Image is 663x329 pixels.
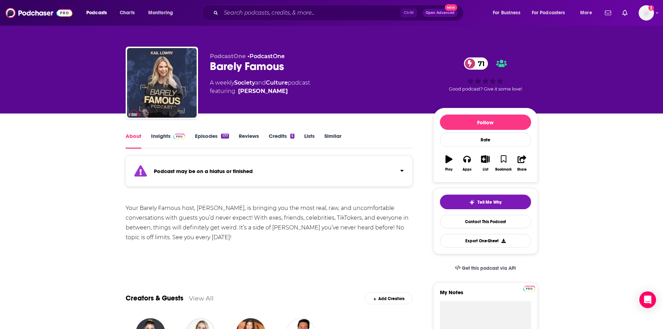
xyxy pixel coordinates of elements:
a: Credits5 [269,133,294,149]
a: PodcastOne [250,53,285,60]
a: Pro website [523,285,535,291]
a: Culture [266,79,288,86]
div: Add Creators [365,292,412,304]
span: Tell Me Why [477,199,502,205]
div: Share [517,167,527,172]
a: Similar [324,133,341,149]
a: Show notifications dropdown [619,7,630,19]
button: Share [513,151,531,176]
a: Society [234,79,255,86]
a: Lists [304,133,315,149]
div: 177 [221,134,229,139]
span: and [255,79,266,86]
a: InsightsPodchaser Pro [151,133,186,149]
a: Kail Lowry [238,87,288,95]
span: For Podcasters [532,8,565,18]
img: Podchaser - Follow, Share and Rate Podcasts [6,6,72,19]
a: Charts [115,7,139,18]
button: Open AdvancedNew [423,9,458,17]
img: tell me why sparkle [469,199,475,205]
span: featuring [210,87,310,95]
input: Search podcasts, credits, & more... [221,7,401,18]
button: open menu [575,7,601,18]
label: My Notes [440,289,531,301]
span: Ctrl K [401,8,417,17]
a: Show notifications dropdown [602,7,614,19]
a: Get this podcast via API [449,260,522,277]
span: For Business [493,8,520,18]
div: Apps [463,167,472,172]
button: open menu [143,7,182,18]
button: open menu [81,7,116,18]
span: Podcasts [86,8,107,18]
button: tell me why sparkleTell Me Why [440,195,531,209]
button: Follow [440,115,531,130]
a: About [126,133,141,149]
span: Charts [120,8,135,18]
img: Barely Famous [127,48,197,118]
a: View All [189,295,214,302]
span: Good podcast? Give it some love! [449,86,522,92]
span: More [580,8,592,18]
img: User Profile [639,5,654,21]
div: Search podcasts, credits, & more... [208,5,470,21]
button: open menu [527,7,575,18]
div: 71Good podcast? Give it some love! [433,53,538,96]
button: Apps [458,151,476,176]
span: Open Advanced [426,11,455,15]
a: Episodes177 [195,133,229,149]
a: Creators & Guests [126,294,183,303]
span: Monitoring [148,8,173,18]
div: Open Intercom Messenger [639,291,656,308]
strong: Podcast may be on a hiatus or finished [154,168,253,174]
div: Play [445,167,452,172]
img: Podchaser Pro [173,134,186,139]
a: 71 [464,57,488,70]
a: Contact This Podcast [440,215,531,228]
div: 5 [290,134,294,139]
div: Rate [440,133,531,147]
svg: Add a profile image [648,5,654,11]
img: Podchaser Pro [523,286,535,291]
button: Export One-Sheet [440,234,531,248]
button: Show profile menu [639,5,654,21]
button: Play [440,151,458,176]
span: • [247,53,285,60]
button: Bookmark [495,151,513,176]
span: Logged in as GregKubie [639,5,654,21]
button: List [476,151,494,176]
span: 71 [471,57,488,70]
span: New [445,4,457,11]
section: Click to expand status details [126,160,413,187]
span: Get this podcast via API [462,265,516,271]
div: List [483,167,488,172]
a: Reviews [239,133,259,149]
div: Your Barely Famous host, [PERSON_NAME], is bringing you the most real, raw, and uncomfortable con... [126,203,413,242]
div: A weekly podcast [210,79,310,95]
span: PodcastOne [210,53,246,60]
button: open menu [488,7,529,18]
div: Bookmark [495,167,512,172]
